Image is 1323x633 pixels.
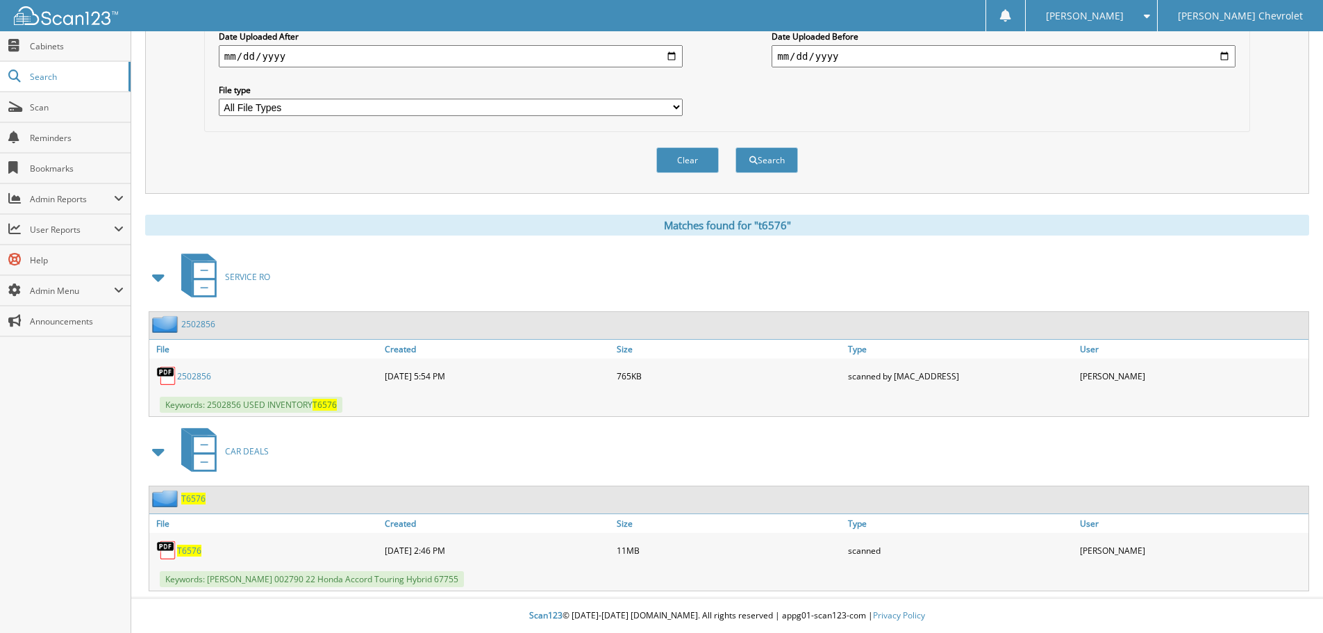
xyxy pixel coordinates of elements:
a: Type [844,514,1076,533]
a: CAR DEALS [173,424,269,479]
span: CAR DEALS [225,445,269,457]
a: Created [381,340,613,359]
span: Cabinets [30,40,124,52]
div: scanned [844,536,1076,564]
span: User Reports [30,224,114,236]
div: [DATE] 2:46 PM [381,536,613,564]
label: Date Uploaded Before [772,31,1235,42]
a: 2502856 [177,370,211,382]
span: T6576 [313,399,337,411]
div: [DATE] 5:54 PM [381,362,613,390]
span: Scan123 [529,609,563,621]
span: Admin Menu [30,285,114,297]
div: 765KB [613,362,845,390]
div: 11MB [613,536,845,564]
div: [PERSON_NAME] [1076,536,1308,564]
div: Matches found for "t6576" [145,215,1309,236]
span: Search [30,71,122,83]
a: File [149,340,381,359]
span: Announcements [30,315,124,327]
img: scan123-logo-white.svg [14,6,118,25]
span: SERVICE RO [225,271,270,283]
span: Keywords: 2502856 USED INVENTORY [160,397,342,413]
label: Date Uploaded After [219,31,683,42]
input: start [219,45,683,67]
a: T6576 [177,545,201,557]
div: scanned by [MAC_ADDRESS] [844,362,1076,390]
span: Bookmarks [30,163,124,174]
span: Reminders [30,132,124,144]
a: Privacy Policy [873,609,925,621]
a: User [1076,514,1308,533]
span: Admin Reports [30,193,114,205]
a: 2502856 [181,318,215,330]
img: folder2.png [152,490,181,507]
div: [PERSON_NAME] [1076,362,1308,390]
a: Size [613,340,845,359]
a: File [149,514,381,533]
button: Clear [656,147,719,173]
span: Scan [30,101,124,113]
div: © [DATE]-[DATE] [DOMAIN_NAME]. All rights reserved | appg01-scan123-com | [131,599,1323,633]
a: User [1076,340,1308,359]
label: File type [219,84,683,96]
a: SERVICE RO [173,249,270,304]
span: Help [30,254,124,266]
a: Created [381,514,613,533]
img: PDF.png [156,365,177,386]
a: T6576 [181,493,206,504]
a: Type [844,340,1076,359]
img: folder2.png [152,315,181,333]
img: PDF.png [156,540,177,561]
span: [PERSON_NAME] [1046,12,1124,20]
span: [PERSON_NAME] Chevrolet [1178,12,1303,20]
button: Search [735,147,798,173]
input: end [772,45,1235,67]
iframe: Chat Widget [1254,566,1323,633]
a: Size [613,514,845,533]
span: Keywords: [PERSON_NAME] 002790 22 Honda Accord Touring Hybrid 67755 [160,571,464,587]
